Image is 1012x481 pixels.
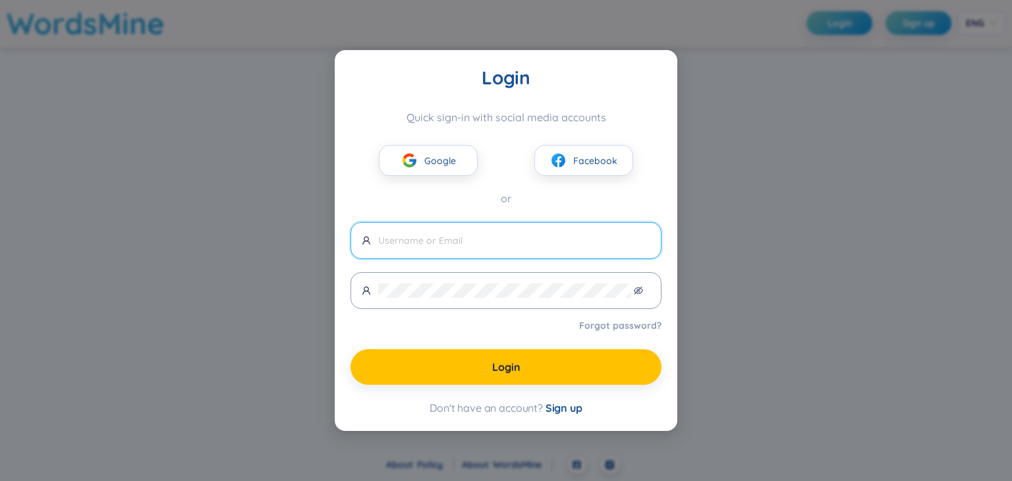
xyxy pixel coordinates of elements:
span: user [362,286,371,295]
img: google [401,152,418,169]
div: Login [351,66,661,90]
span: user [362,236,371,245]
a: Forgot password? [579,319,661,332]
div: or [351,190,661,207]
div: Quick sign-in with social media accounts [351,111,661,124]
button: facebookFacebook [534,145,633,176]
button: googleGoogle [379,145,478,176]
img: facebook [550,152,567,169]
button: Login [351,349,661,385]
span: Sign up [546,401,582,414]
span: Login [492,360,520,374]
span: Facebook [573,154,617,168]
input: Username or Email [378,233,650,248]
span: Google [424,154,456,168]
span: eye-invisible [634,286,643,295]
div: Don't have an account? [351,401,661,415]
